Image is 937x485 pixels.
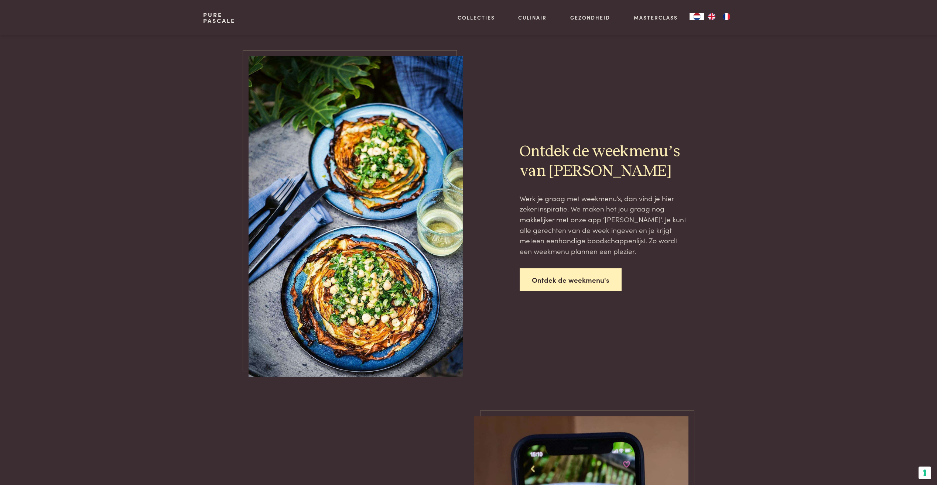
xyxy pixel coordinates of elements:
a: NL [690,13,704,20]
a: FR [719,13,734,20]
button: Uw voorkeuren voor toestemming voor trackingtechnologieën [919,467,931,479]
a: Culinair [518,14,547,21]
ul: Language list [704,13,734,20]
aside: Language selected: Nederlands [690,13,734,20]
a: Ontdek de weekmenu's [520,268,622,292]
a: PurePascale [203,12,235,24]
a: EN [704,13,719,20]
p: Werk je graag met weekmenu’s, dan vind je hier zeker inspiratie. We maken het jou graag nog makke... [520,193,689,257]
a: Gezondheid [570,14,610,21]
h2: Ontdek de weekmenu’s van [PERSON_NAME] [520,142,689,181]
a: Masterclass [634,14,678,21]
a: Collecties [458,14,495,21]
img: DSC08593 [249,56,463,377]
div: Language [690,13,704,20]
